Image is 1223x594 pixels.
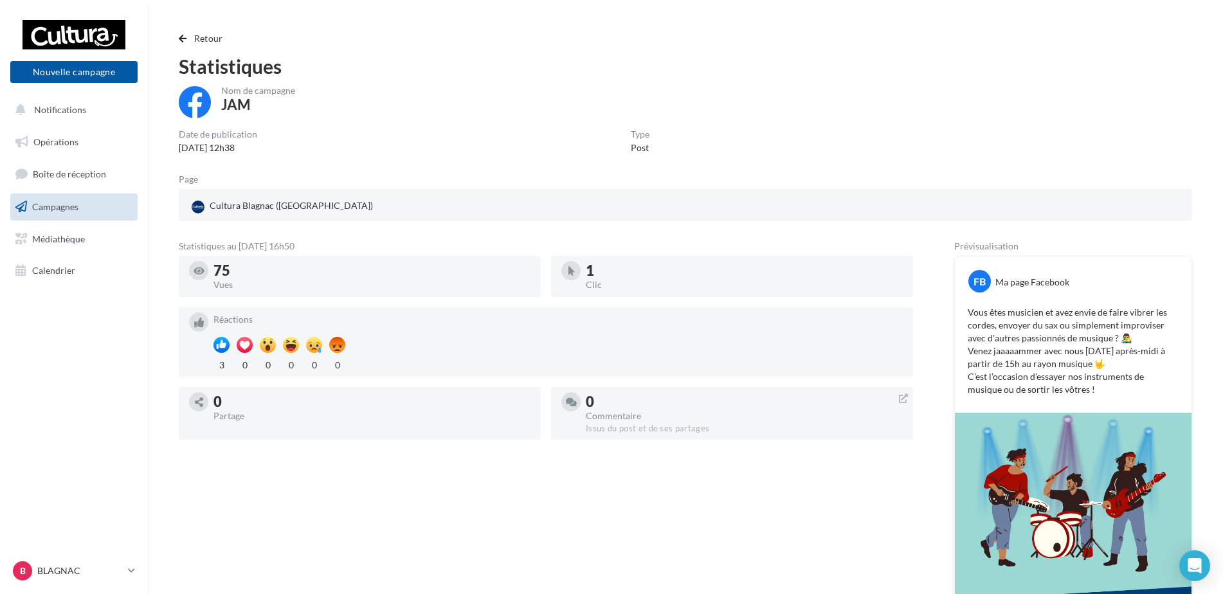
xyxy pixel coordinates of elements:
div: 3 [213,356,230,372]
button: Nouvelle campagne [10,61,138,83]
div: Partage [213,411,530,420]
span: Retour [194,33,223,44]
div: [DATE] 12h38 [179,141,257,154]
div: 1 [586,264,903,278]
button: Retour [179,31,228,46]
span: Notifications [34,104,86,115]
div: Open Intercom Messenger [1179,550,1210,581]
span: Boîte de réception [33,168,106,179]
a: Boîte de réception [8,160,140,188]
span: Campagnes [32,201,78,212]
div: 0 [306,356,322,372]
div: Clic [586,280,903,289]
p: BLAGNAC [37,564,123,577]
div: 0 [213,395,530,409]
a: B BLAGNAC [10,559,138,583]
div: Ma page Facebook [995,276,1069,289]
a: Opérations [8,129,140,156]
div: Vues [213,280,530,289]
div: 0 [283,356,299,372]
div: Réactions [213,315,903,324]
div: 0 [237,356,253,372]
button: Notifications [8,96,135,123]
a: Campagnes [8,194,140,221]
div: Cultura Blagnac ([GEOGRAPHIC_DATA]) [189,197,376,216]
div: Page [179,175,208,184]
div: 0 [586,395,903,409]
div: FB [968,270,991,292]
span: Médiathèque [32,233,85,244]
span: Opérations [33,136,78,147]
div: Date de publication [179,130,257,139]
div: Post [631,141,649,154]
div: 75 [213,264,530,278]
div: Statistiques au [DATE] 16h50 [179,242,913,251]
div: Statistiques [179,57,1192,76]
div: Prévisualisation [954,242,1192,251]
span: Calendrier [32,265,75,276]
a: Cultura Blagnac ([GEOGRAPHIC_DATA]) [189,197,520,216]
div: Issus du post et de ses partages [586,423,903,435]
div: 0 [260,356,276,372]
span: B [20,564,26,577]
div: Nom de campagne [221,86,295,95]
div: Type [631,130,649,139]
div: Commentaire [586,411,903,420]
p: Vous êtes musicien et avez envie de faire vibrer les cordes, envoyer du sax ou simplement improvi... [968,306,1179,396]
div: JAM [221,98,250,112]
div: 0 [329,356,345,372]
a: Médiathèque [8,226,140,253]
a: Calendrier [8,257,140,284]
